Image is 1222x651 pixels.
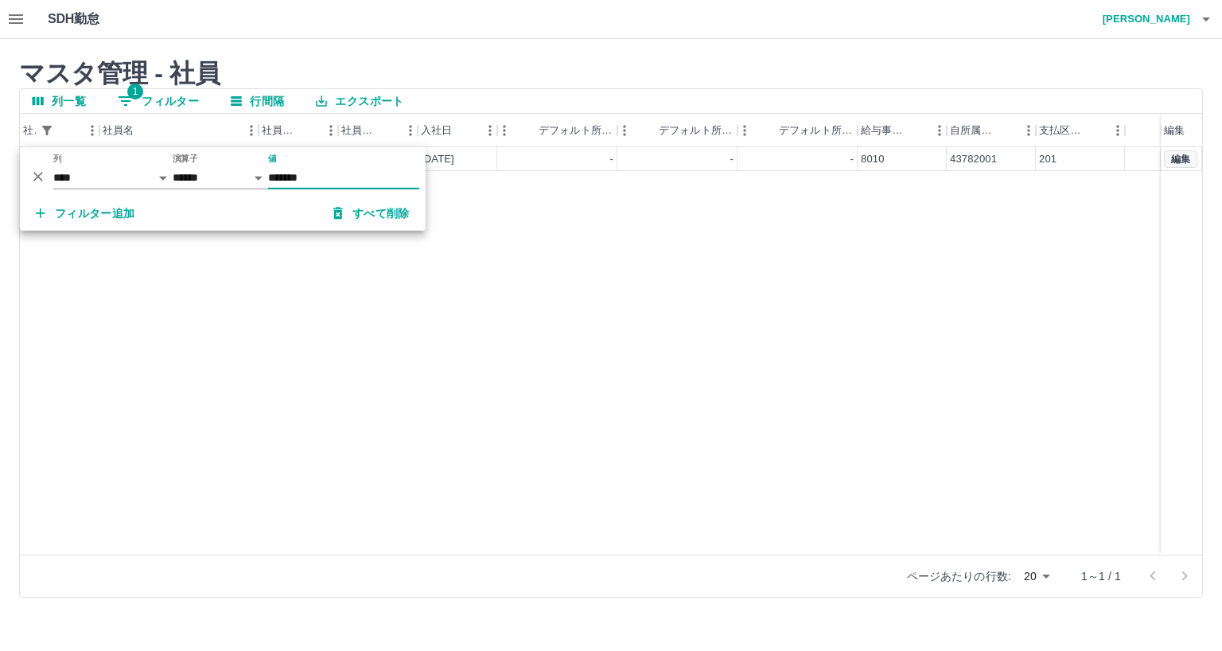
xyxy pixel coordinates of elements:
[1017,119,1041,142] button: メニュー
[757,119,779,142] button: ソート
[338,114,418,147] div: 社員区分コード
[1106,119,1130,142] button: メニュー
[861,114,905,147] div: 給与事業所コード
[103,114,134,147] div: 社員名
[268,152,277,164] label: 値
[20,89,99,113] button: 列選択
[1081,568,1121,584] p: 1～1 / 1
[105,89,212,113] button: フィルター表示
[134,119,156,142] button: ソート
[53,152,62,164] label: 列
[36,119,58,142] button: フィルター表示
[1084,119,1106,142] button: ソート
[1039,114,1084,147] div: 支払区分コード
[636,119,659,142] button: ソート
[341,114,376,147] div: 社員区分コード
[1036,114,1125,147] div: 支払区分コード
[319,119,343,142] button: メニュー
[173,152,198,164] label: 演算子
[737,114,858,147] div: デフォルト所定休憩時間
[418,114,497,147] div: 入社日
[861,152,885,167] div: 8010
[858,114,947,147] div: 給与事業所コード
[99,114,259,147] div: 社員名
[1164,114,1185,147] div: 編集
[950,152,997,167] div: 43782001
[321,199,422,228] button: すべて削除
[850,152,854,167] div: -
[20,114,99,147] div: 社員番号
[23,114,36,147] div: 社員番号
[478,119,502,142] button: メニュー
[779,114,854,147] div: デフォルト所定休憩時間
[399,119,422,142] button: メニュー
[950,114,994,147] div: 自所属契約コード
[1018,565,1056,588] div: 20
[1164,150,1197,168] button: 編集
[730,152,734,167] div: -
[80,119,104,142] button: メニュー
[947,114,1036,147] div: 自所属契約コード
[297,119,319,142] button: ソート
[905,119,928,142] button: ソート
[421,152,454,167] div: [DATE]
[659,114,734,147] div: デフォルト所定終業時刻
[239,119,263,142] button: メニュー
[58,119,80,142] button: ソート
[26,164,50,188] button: 削除
[539,114,614,147] div: デフォルト所定開始時刻
[497,114,617,147] div: デフォルト所定開始時刻
[259,114,338,147] div: 社員区分
[994,119,1017,142] button: ソート
[36,119,58,142] div: 1件のフィルターを適用中
[610,152,613,167] div: -
[1161,114,1202,147] div: 編集
[303,89,416,113] button: エクスポート
[928,119,952,142] button: メニュー
[421,114,452,147] div: 入社日
[617,114,737,147] div: デフォルト所定終業時刻
[376,119,399,142] button: ソート
[23,199,148,228] button: フィルター追加
[1039,152,1057,167] div: 201
[516,119,539,142] button: ソート
[907,568,1011,584] p: ページあたりの行数:
[218,89,297,113] button: 行間隔
[452,119,474,142] button: ソート
[127,84,143,99] span: 1
[262,114,297,147] div: 社員区分
[19,58,1203,88] h2: マスタ管理 - 社員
